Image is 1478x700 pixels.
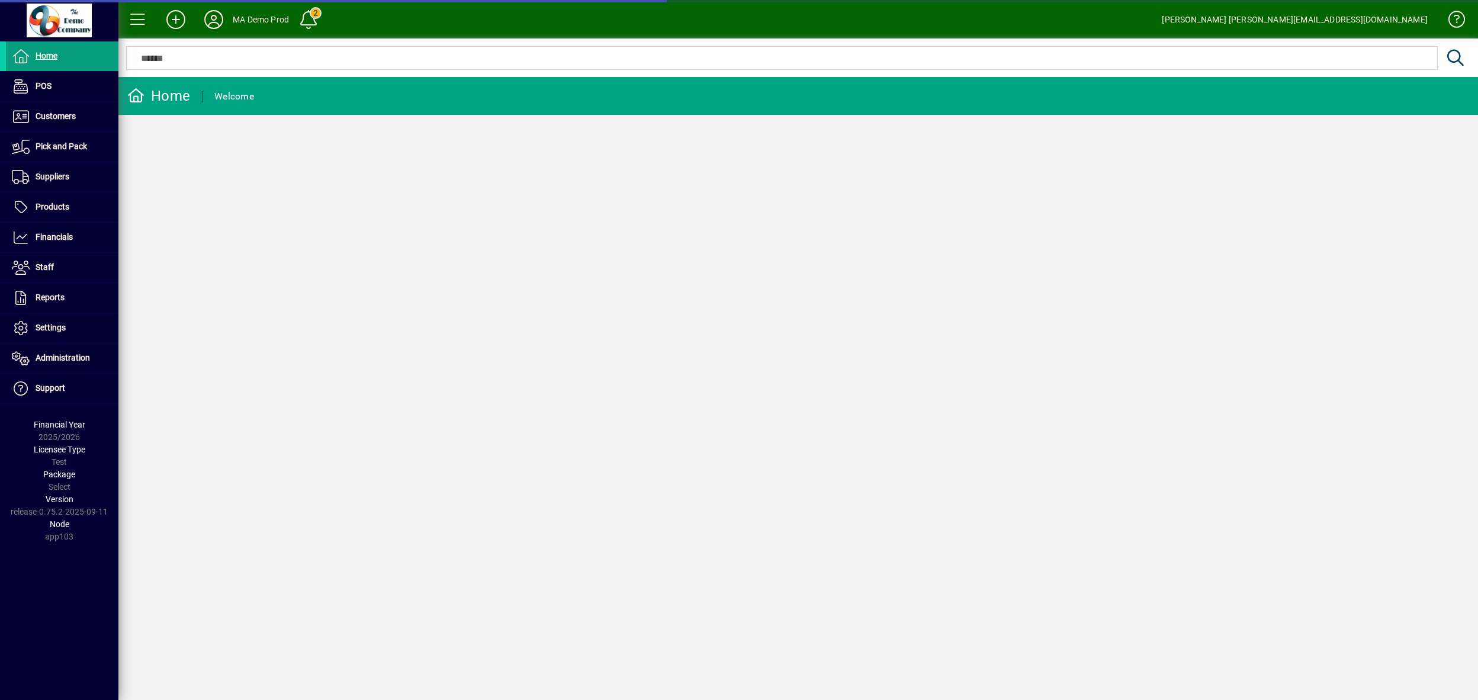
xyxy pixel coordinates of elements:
[6,283,118,313] a: Reports
[36,111,76,121] span: Customers
[34,445,85,454] span: Licensee Type
[6,343,118,373] a: Administration
[233,10,289,29] div: MA Demo Prod
[6,132,118,162] a: Pick and Pack
[6,162,118,192] a: Suppliers
[6,102,118,131] a: Customers
[36,383,65,393] span: Support
[50,519,69,529] span: Node
[6,253,118,282] a: Staff
[6,223,118,252] a: Financials
[43,470,75,479] span: Package
[36,323,66,332] span: Settings
[36,232,73,242] span: Financials
[36,81,52,91] span: POS
[157,9,195,30] button: Add
[34,420,85,429] span: Financial Year
[214,87,254,106] div: Welcome
[36,202,69,211] span: Products
[1162,10,1428,29] div: [PERSON_NAME] [PERSON_NAME][EMAIL_ADDRESS][DOMAIN_NAME]
[127,86,190,105] div: Home
[36,353,90,362] span: Administration
[36,172,69,181] span: Suppliers
[195,9,233,30] button: Profile
[36,293,65,302] span: Reports
[1440,2,1463,41] a: Knowledge Base
[6,192,118,222] a: Products
[36,51,57,60] span: Home
[6,374,118,403] a: Support
[6,313,118,343] a: Settings
[36,142,87,151] span: Pick and Pack
[46,495,73,504] span: Version
[36,262,54,272] span: Staff
[6,72,118,101] a: POS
